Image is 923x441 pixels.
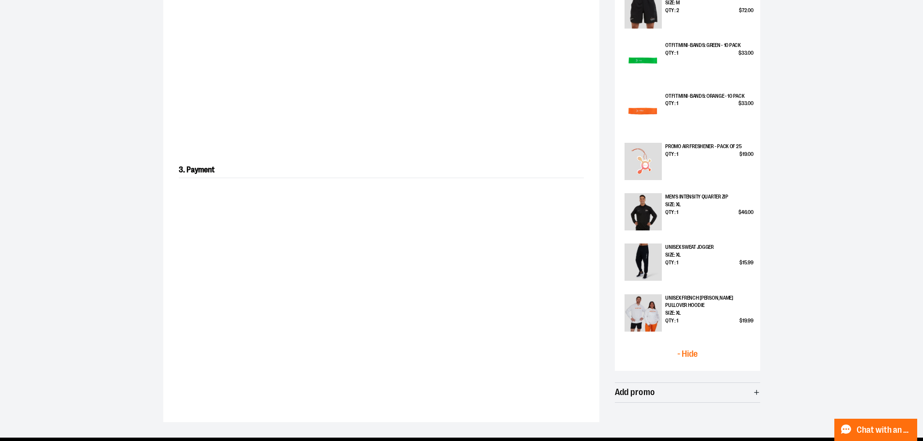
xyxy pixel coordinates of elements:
span: 00 [748,7,753,14]
span: Qty : 1 [665,259,678,267]
span: 33 [741,100,747,106]
p: OT FIT MINI-BANDS: ORANGE - 10 PACK [665,92,753,100]
span: 46 [741,209,747,215]
span: $ [739,259,742,266]
span: Qty : 1 [665,317,678,325]
span: 00 [748,209,753,215]
span: . [747,151,748,157]
span: . [747,50,748,56]
span: 15 [742,259,747,266]
span: Qty : 2 [665,7,679,15]
span: 72 [742,7,747,14]
span: 19 [742,318,747,324]
p: Unisex French [PERSON_NAME] Pullover Hoodie [665,294,753,309]
span: 00 [748,50,753,56]
span: $ [739,7,742,14]
p: Size: XL [665,201,753,209]
span: - Hide [677,350,698,359]
p: OT FIT MINI-BANDS: GREEN - 10 PACK [665,42,753,49]
span: Qty : 1 [665,209,678,216]
span: . [747,209,748,215]
span: $ [738,50,741,56]
button: Chat with an Expert [834,419,918,441]
span: 99 [748,259,753,266]
span: $ [739,318,742,324]
p: Size: XL [665,251,753,259]
button: Add promo [615,383,760,402]
h2: 3. Payment [179,162,584,178]
p: Size: XL [665,309,753,317]
span: Chat with an Expert [857,426,911,435]
span: . [747,318,748,324]
span: 00 [748,151,753,157]
span: $ [739,151,742,157]
p: Men's Intensity Quarter Zip [665,193,753,201]
span: Qty : 1 [665,151,678,158]
p: Promo Air Freshener - Pack of 25 [665,143,753,151]
span: $ [738,100,741,106]
span: Qty : 1 [665,100,678,107]
span: 19 [742,151,747,157]
span: . [747,259,748,266]
span: . [747,100,748,106]
button: - Hide [622,345,753,364]
span: 33 [741,50,747,56]
p: Unisex Sweat Jogger [665,243,753,251]
span: Add promo [615,388,655,397]
span: 99 [748,318,753,324]
span: 00 [748,100,753,106]
span: $ [738,209,741,215]
span: . [747,7,748,14]
span: Qty : 1 [665,49,678,57]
